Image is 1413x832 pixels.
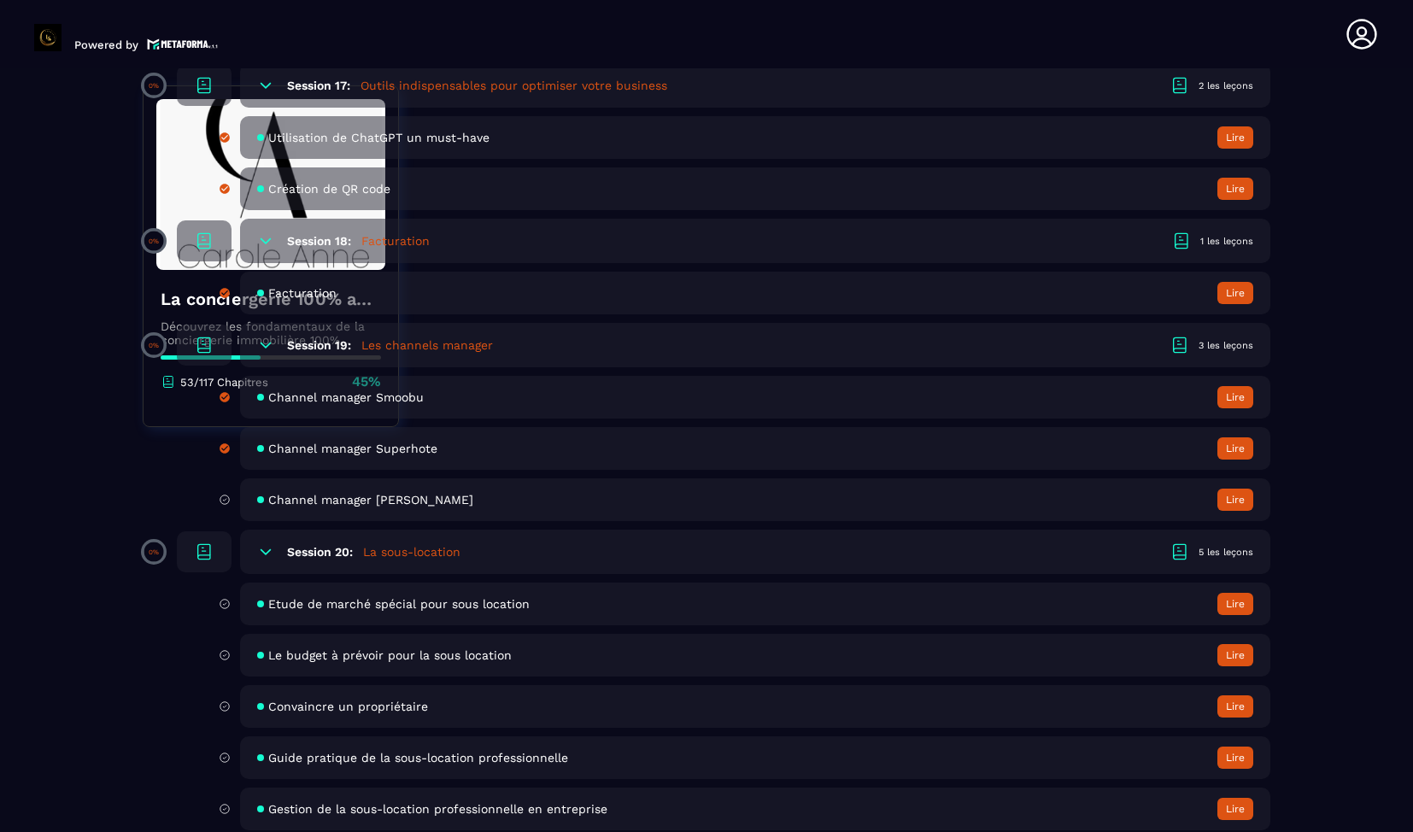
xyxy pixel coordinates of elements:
h6: Session 19: [287,338,351,352]
div: 5 les leçons [1199,546,1253,559]
button: Lire [1217,126,1253,149]
span: Etude de marché spécial pour sous location [268,597,530,611]
p: Powered by [74,38,138,51]
h4: La conciergerie 100% automatisée [161,287,381,311]
p: 53/117 Chapitres [180,376,268,389]
p: 0% [149,237,159,245]
span: Channel manager Smoobu [268,390,424,404]
button: Lire [1217,178,1253,200]
button: Lire [1217,489,1253,511]
span: Facturation [268,286,337,300]
p: 0% [149,82,159,90]
button: Lire [1217,695,1253,718]
button: Lire [1217,644,1253,666]
span: Guide pratique de la sous-location professionnelle [268,751,568,765]
h5: Facturation [361,232,430,249]
span: Le budget à prévoir pour la sous location [268,648,512,662]
button: Lire [1217,437,1253,460]
span: Création de QR code [268,182,390,196]
h5: Les channels manager [361,337,493,354]
span: Gestion de la sous-location professionnelle en entreprise [268,802,607,816]
p: 0% [149,342,159,349]
button: Lire [1217,282,1253,304]
div: 3 les leçons [1199,339,1253,352]
h5: La sous-location [363,543,460,560]
h6: Session 17: [287,79,350,92]
span: Convaincre un propriétaire [268,700,428,713]
h6: Session 20: [287,545,353,559]
button: Lire [1217,593,1253,615]
button: Lire [1217,798,1253,820]
img: logo [147,37,219,51]
div: 1 les leçons [1200,235,1253,248]
img: logo-branding [34,24,62,51]
button: Lire [1217,386,1253,408]
button: Lire [1217,747,1253,769]
p: 0% [149,548,159,556]
div: 2 les leçons [1199,79,1253,92]
h5: Outils indispensables pour optimiser votre business [361,77,667,94]
span: Channel manager [PERSON_NAME] [268,493,473,507]
span: Channel manager Superhote [268,442,437,455]
p: 45% [352,372,381,391]
span: Utilisation de ChatGPT un must-have [268,131,490,144]
h6: Session 18: [287,234,351,248]
img: banner [156,99,385,270]
p: Découvrez les fondamentaux de la conciergerie immobilière 100% automatisée. Cette formation est c... [161,319,381,347]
